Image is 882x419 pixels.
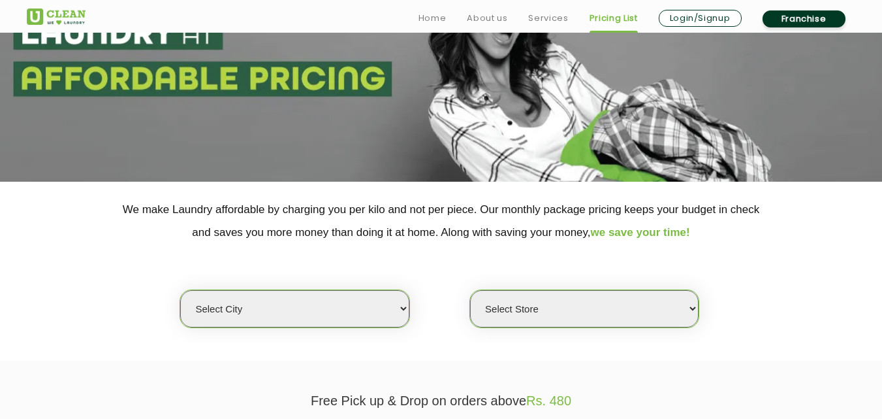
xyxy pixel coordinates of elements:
[590,10,638,26] a: Pricing List
[27,394,856,409] p: Free Pick up & Drop on orders above
[528,10,568,26] a: Services
[659,10,742,27] a: Login/Signup
[467,10,507,26] a: About us
[27,8,86,25] img: UClean Laundry and Dry Cleaning
[591,226,690,239] span: we save your time!
[418,10,447,26] a: Home
[526,394,571,408] span: Rs. 480
[763,10,845,27] a: Franchise
[27,198,856,244] p: We make Laundry affordable by charging you per kilo and not per piece. Our monthly package pricin...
